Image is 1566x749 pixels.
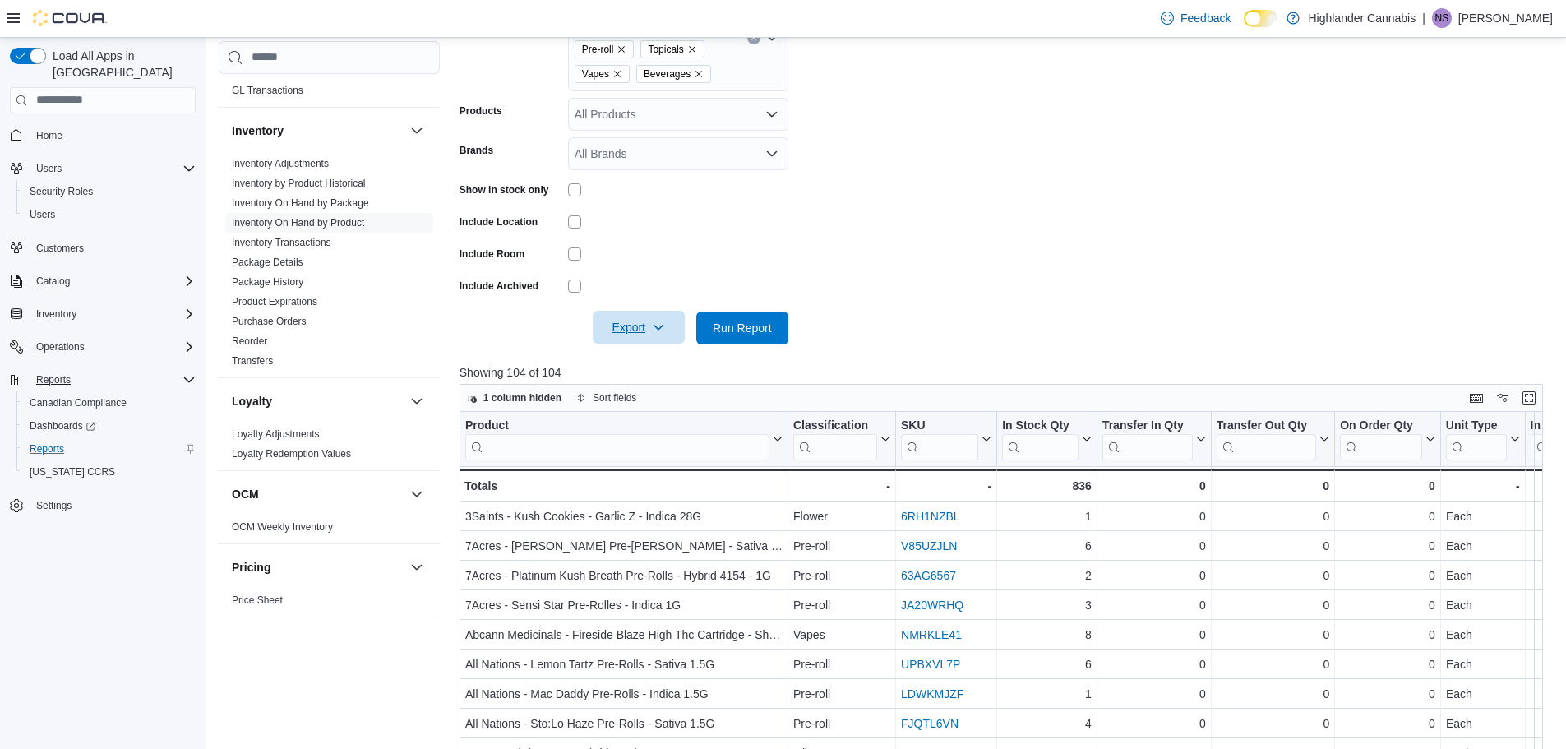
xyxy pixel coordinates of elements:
[30,337,91,357] button: Operations
[30,126,69,146] a: Home
[1446,684,1520,704] div: Each
[30,271,76,291] button: Catalog
[1102,536,1206,556] div: 0
[1340,684,1435,704] div: 0
[1244,27,1245,28] span: Dark Mode
[232,428,320,441] span: Loyalty Adjustments
[232,520,333,534] span: OCM Weekly Inventory
[1446,506,1520,526] div: Each
[407,557,427,577] button: Pricing
[232,123,284,139] h3: Inventory
[1102,625,1206,645] div: 0
[232,84,303,97] span: GL Transactions
[1446,654,1520,674] div: Each
[793,566,890,585] div: Pre-roll
[696,312,788,344] button: Run Report
[793,418,877,460] div: Classification
[1446,536,1520,556] div: Each
[232,196,369,210] span: Inventory On Hand by Package
[232,559,270,576] h3: Pricing
[23,205,62,224] a: Users
[232,428,320,440] a: Loyalty Adjustments
[232,158,329,169] a: Inventory Adjustments
[1102,476,1206,496] div: 0
[687,44,697,54] button: Remove Topicals from selection in this group
[765,108,778,121] button: Open list of options
[1340,566,1435,585] div: 0
[3,493,202,517] button: Settings
[1216,476,1328,496] div: 0
[36,242,84,255] span: Customers
[694,69,704,79] button: Remove Beverages from selection in this group
[23,205,196,224] span: Users
[1446,418,1520,460] button: Unit Type
[30,238,90,258] a: Customers
[1002,714,1092,733] div: 4
[1244,10,1278,27] input: Dark Mode
[232,217,364,229] a: Inventory On Hand by Product
[232,237,331,248] a: Inventory Transactions
[3,335,202,358] button: Operations
[617,44,626,54] button: Remove Pre-roll from selection in this group
[1446,476,1520,496] div: -
[1446,625,1520,645] div: Each
[407,121,427,141] button: Inventory
[23,462,122,482] a: [US_STATE] CCRS
[232,316,307,327] a: Purchase Orders
[1446,714,1520,733] div: Each
[1493,388,1513,408] button: Display options
[46,48,196,81] span: Load All Apps in [GEOGRAPHIC_DATA]
[901,658,960,671] a: UPBXVL7P
[3,368,202,391] button: Reports
[232,256,303,269] span: Package Details
[901,569,956,582] a: 63AG6567
[1340,536,1435,556] div: 0
[30,238,196,258] span: Customers
[1002,595,1092,615] div: 3
[465,654,783,674] div: All Nations - Lemon Tartz Pre-Rolls - Sativa 1.5G
[16,203,202,226] button: Users
[793,418,890,460] button: Classification
[1216,418,1315,433] div: Transfer Out Qty
[1340,506,1435,526] div: 0
[901,418,991,460] button: SKU
[575,65,630,83] span: Vapes
[23,439,71,459] a: Reports
[232,295,317,308] span: Product Expirations
[901,476,991,496] div: -
[460,364,1554,381] p: Showing 104 of 104
[36,373,71,386] span: Reports
[30,125,196,146] span: Home
[1217,566,1329,585] div: 0
[1217,595,1329,615] div: 0
[793,714,890,733] div: Pre-roll
[1002,418,1092,460] button: In Stock Qty
[1446,418,1507,433] div: Unit Type
[575,40,635,58] span: Pre-roll
[232,393,404,409] button: Loyalty
[30,442,64,455] span: Reports
[460,183,549,196] label: Show in stock only
[30,304,196,324] span: Inventory
[30,304,83,324] button: Inventory
[219,517,440,543] div: OCM
[465,566,783,585] div: 7Acres - Platinum Kush Breath Pre-Rolls - Hybrid 4154 - 1G
[232,335,267,347] a: Reorder
[1217,506,1329,526] div: 0
[1002,476,1092,496] div: 836
[460,144,493,157] label: Brands
[1002,418,1079,460] div: In Stock Qty
[765,31,778,44] button: Open list of options
[219,61,440,107] div: Finance
[648,41,683,58] span: Topicals
[1340,476,1435,496] div: 0
[232,632,282,649] h3: Products
[1217,654,1329,674] div: 0
[1340,418,1435,460] button: On Order Qty
[1340,625,1435,645] div: 0
[1102,566,1206,585] div: 0
[460,388,568,408] button: 1 column hidden
[460,104,502,118] label: Products
[901,687,963,700] a: LDWKMJZF
[232,123,404,139] button: Inventory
